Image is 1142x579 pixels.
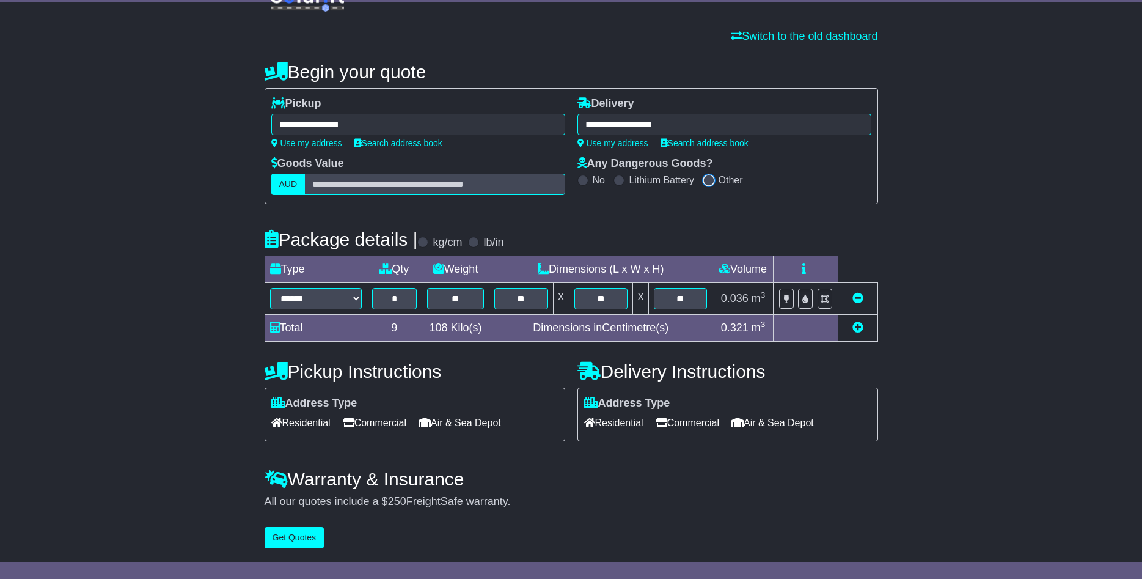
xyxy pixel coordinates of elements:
[752,322,766,334] span: m
[661,138,749,148] a: Search address book
[489,315,712,342] td: Dimensions in Centimetre(s)
[489,256,712,283] td: Dimensions (L x W x H)
[752,292,766,304] span: m
[577,361,878,382] h4: Delivery Instructions
[761,320,766,329] sup: 3
[761,290,766,300] sup: 3
[719,174,743,186] label: Other
[577,157,713,171] label: Any Dangerous Goods?
[593,174,605,186] label: No
[271,97,321,111] label: Pickup
[265,495,878,509] div: All our quotes include a $ FreightSafe warranty.
[367,256,422,283] td: Qty
[422,256,489,283] td: Weight
[433,236,462,249] label: kg/cm
[632,283,648,315] td: x
[483,236,503,249] label: lb/in
[265,256,367,283] td: Type
[271,413,331,432] span: Residential
[265,315,367,342] td: Total
[430,322,448,334] span: 108
[577,138,648,148] a: Use my address
[731,413,814,432] span: Air & Sea Depot
[656,413,719,432] span: Commercial
[271,157,344,171] label: Goods Value
[265,229,418,249] h4: Package details |
[419,413,501,432] span: Air & Sea Depot
[367,315,422,342] td: 9
[721,322,749,334] span: 0.321
[265,527,324,548] button: Get Quotes
[265,361,565,382] h4: Pickup Instructions
[271,397,357,410] label: Address Type
[584,397,670,410] label: Address Type
[271,138,342,148] a: Use my address
[577,97,634,111] label: Delivery
[553,283,569,315] td: x
[354,138,442,148] a: Search address book
[343,413,406,432] span: Commercial
[422,315,489,342] td: Kilo(s)
[731,30,877,42] a: Switch to the old dashboard
[852,292,863,304] a: Remove this item
[271,174,306,195] label: AUD
[852,322,863,334] a: Add new item
[265,62,878,82] h4: Begin your quote
[388,495,406,507] span: 250
[265,469,878,489] h4: Warranty & Insurance
[712,256,774,283] td: Volume
[584,413,643,432] span: Residential
[629,174,694,186] label: Lithium Battery
[721,292,749,304] span: 0.036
